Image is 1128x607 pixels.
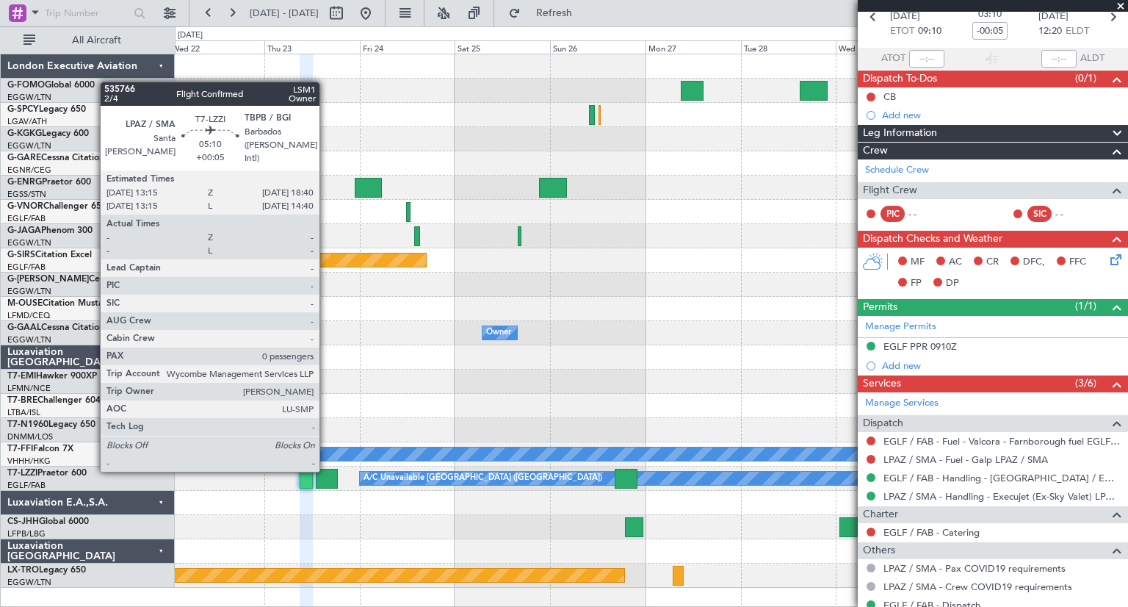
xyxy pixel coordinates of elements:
a: G-GAALCessna Citation XLS+ [7,323,129,332]
a: Schedule Crew [865,163,929,178]
a: G-JAGAPhenom 300 [7,226,93,235]
div: Add new [882,359,1121,372]
span: (0/1) [1075,71,1096,86]
span: G-SPCY [7,105,39,114]
div: Mon 27 [646,40,741,54]
span: G-KGKG [7,129,42,138]
span: ALDT [1080,51,1104,66]
a: EGLF / FAB - Handling - [GEOGRAPHIC_DATA] / EGLF / FAB [883,472,1121,484]
span: G-GAAL [7,323,41,332]
a: DNMM/LOS [7,431,53,442]
a: Manage Services [865,396,939,411]
span: FFC [1069,255,1086,270]
a: EGLF/FAB [7,213,46,224]
a: EGNR/CEG [7,165,51,176]
a: EGGW/LTN [7,92,51,103]
a: LGAV/ATH [7,116,47,127]
a: LTBA/ISL [7,407,40,418]
div: Sun 26 [550,40,646,54]
span: AC [949,255,962,270]
a: EGGW/LTN [7,334,51,345]
span: Permits [863,299,897,316]
div: EGLF PPR 0910Z [883,340,957,353]
span: FP [911,276,922,291]
a: G-ENRGPraetor 600 [7,178,91,187]
span: Services [863,376,901,392]
a: EGLF/FAB [7,262,46,273]
span: Refresh [524,8,585,18]
div: Wed 29 [836,40,931,54]
span: DP [946,276,959,291]
span: [DATE] - [DATE] [250,7,319,20]
a: M-OUSECitation Mustang [7,299,114,308]
a: G-[PERSON_NAME]Cessna Citation XLS [7,275,170,284]
a: VHHH/HKG [7,456,51,467]
a: LPAZ / SMA - Fuel - Galp LPAZ / SMA [883,453,1048,466]
a: LX-TROLegacy 650 [7,566,86,575]
span: T7-LZZI [7,469,37,478]
span: G-SIRS [7,251,35,259]
span: G-[PERSON_NAME] [7,275,89,284]
div: Tue 28 [741,40,836,54]
span: G-ENRG [7,178,42,187]
span: LX-TRO [7,566,39,575]
a: LFMD/CEQ [7,310,50,321]
a: Manage Permits [865,320,936,334]
a: EGLF/FAB [7,480,46,491]
span: CR [986,255,999,270]
a: LPAZ / SMA - Crew COVID19 requirements [883,581,1072,593]
a: EGGW/LTN [7,286,51,297]
span: DFC, [1023,255,1045,270]
div: SIC [1027,206,1052,222]
a: EGGW/LTN [7,237,51,248]
a: LPAZ / SMA - Handling - Execujet (Ex-Sky Valet) LPAZ / SMA [883,490,1121,503]
span: (1/1) [1075,298,1096,314]
a: EGGW/LTN [7,140,51,151]
span: [DATE] [1038,10,1069,24]
a: CS-JHHGlobal 6000 [7,517,89,526]
span: (3/6) [1075,376,1096,391]
span: ETOT [890,24,914,39]
a: G-SPCYLegacy 650 [7,105,86,114]
span: Charter [863,506,898,523]
span: [DATE] [890,10,920,24]
span: CS-JHH [7,517,39,526]
a: G-FOMOGlobal 6000 [7,81,95,90]
a: EGSS/STN [7,189,46,200]
a: EGLF / FAB - Fuel - Valcora - Farnborough fuel EGLF / FAB [883,435,1121,448]
a: LFMN/NCE [7,383,51,394]
span: G-GARE [7,154,41,162]
a: T7-BREChallenger 604 [7,396,101,405]
a: G-KGKGLegacy 600 [7,129,89,138]
span: Dispatch To-Dos [863,71,937,87]
div: PIC [881,206,905,222]
div: - - [908,207,941,220]
span: T7-N1960 [7,420,48,429]
a: G-GARECessna Citation XLS+ [7,154,129,162]
input: Trip Number [45,2,129,24]
div: A/C Unavailable [GEOGRAPHIC_DATA] ([GEOGRAPHIC_DATA]) [364,467,602,489]
span: Dispatch [863,415,903,432]
input: --:-- [909,50,944,68]
span: T7-FFI [7,445,33,453]
a: T7-FFIFalcon 7X [7,445,73,453]
div: [DATE] [178,29,203,42]
span: G-FOMO [7,81,45,90]
a: LPAZ / SMA - Pax COVID19 requirements [883,562,1066,575]
span: ELDT [1066,24,1089,39]
button: All Aircraft [16,29,159,52]
span: Crew [863,143,888,159]
span: Flight Crew [863,182,917,199]
div: - - [1055,207,1088,220]
a: T7-EMIHawker 900XP [7,372,97,381]
span: All Aircraft [38,35,155,46]
span: T7-BRE [7,396,37,405]
a: EGLF / FAB - Catering [883,526,980,539]
div: Wed 22 [169,40,264,54]
a: EGGW/LTN [7,577,51,588]
div: Fri 24 [360,40,455,54]
div: Thu 23 [264,40,360,54]
span: G-JAGA [7,226,41,235]
span: ATOT [881,51,905,66]
a: LFPB/LBG [7,528,46,539]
